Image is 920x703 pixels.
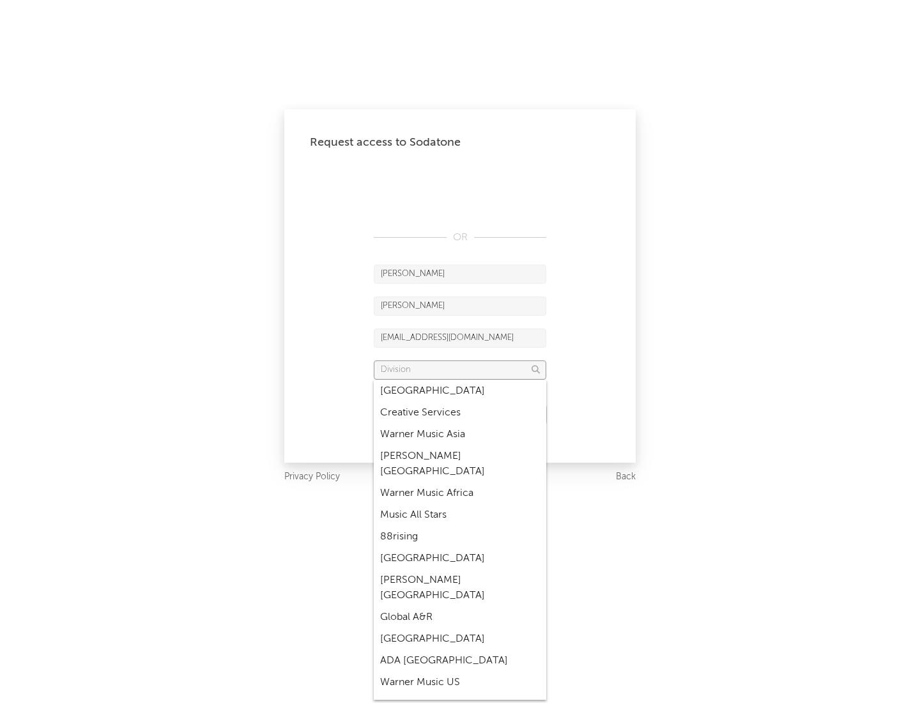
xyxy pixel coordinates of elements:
[374,265,546,284] input: First Name
[374,650,546,672] div: ADA [GEOGRAPHIC_DATA]
[374,526,546,548] div: 88rising
[374,230,546,245] div: OR
[374,445,546,483] div: [PERSON_NAME] [GEOGRAPHIC_DATA]
[616,469,636,485] a: Back
[374,569,546,606] div: [PERSON_NAME] [GEOGRAPHIC_DATA]
[374,548,546,569] div: [GEOGRAPHIC_DATA]
[374,606,546,628] div: Global A&R
[374,672,546,693] div: Warner Music US
[374,297,546,316] input: Last Name
[310,135,610,150] div: Request access to Sodatone
[374,483,546,504] div: Warner Music Africa
[374,328,546,348] input: Email
[374,504,546,526] div: Music All Stars
[374,628,546,650] div: [GEOGRAPHIC_DATA]
[374,380,546,402] div: [GEOGRAPHIC_DATA]
[374,360,546,380] input: Division
[374,424,546,445] div: Warner Music Asia
[284,469,340,485] a: Privacy Policy
[374,402,546,424] div: Creative Services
